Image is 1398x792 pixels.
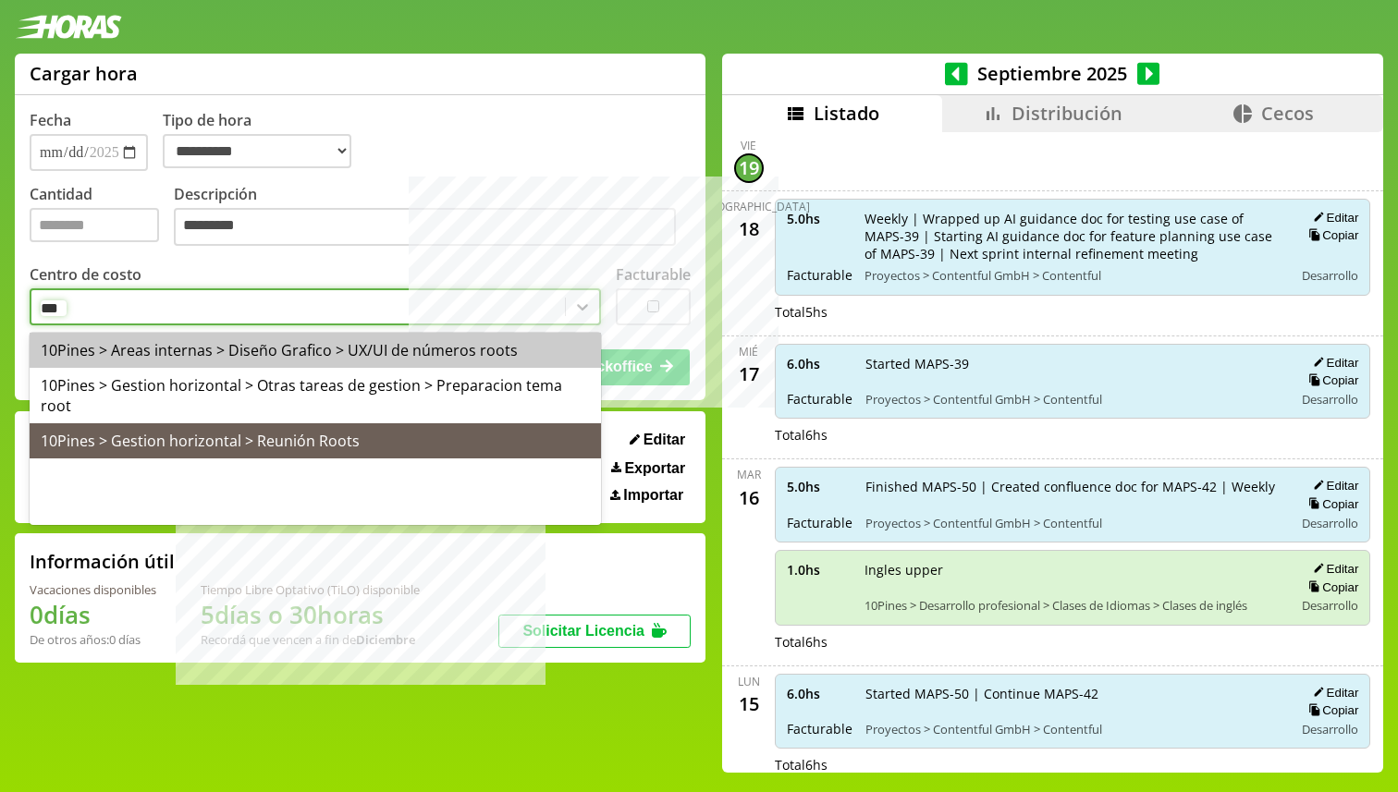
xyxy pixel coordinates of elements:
div: scrollable content [722,132,1383,770]
span: Desarrollo [1302,391,1358,408]
button: Copiar [1303,372,1358,388]
div: Total 6 hs [775,633,1371,651]
span: Started MAPS-50 | Continue MAPS-42 [865,685,1281,702]
span: Started MAPS-39 [865,355,1281,372]
h1: 5 días o 30 horas [201,598,420,631]
span: Proyectos > Contentful GmbH > Contentful [865,515,1281,531]
div: 17 [734,359,764,389]
button: Copiar [1303,496,1358,512]
div: 16 [734,482,764,512]
button: Editar [1307,561,1358,577]
label: Fecha [30,110,71,130]
span: 6.0 hs [787,355,852,372]
span: Desarrollo [1302,597,1358,614]
label: Descripción [174,184,691,251]
textarea: Descripción [174,208,676,247]
span: Facturable [787,514,852,531]
span: Exportar [624,460,685,477]
button: Editar [1307,478,1358,493]
span: Distribución [1012,101,1122,126]
div: De otros años: 0 días [30,631,156,648]
div: Vacaciones disponibles [30,581,156,598]
div: 10Pines > Gestion horizontal > Reunión Roots [30,423,601,458]
div: vie [741,138,756,153]
h1: 0 días [30,598,156,631]
label: Tipo de hora [163,110,366,171]
span: Desarrollo [1302,267,1358,284]
h2: Información útil [30,549,175,574]
span: Solicitar Licencia [522,623,644,639]
button: Copiar [1303,227,1358,243]
button: Exportar [606,459,691,478]
button: Copiar [1303,702,1358,718]
span: Facturable [787,266,852,284]
span: Enviar al backoffice [513,359,652,374]
input: Cantidad [30,208,159,242]
span: Facturable [787,720,852,737]
div: 10Pines > Gestion horizontal > Otras tareas de gestion > Preparacion tema root [30,368,601,423]
div: Total 5 hs [775,303,1371,321]
span: Septiembre 2025 [968,61,1137,86]
b: Diciembre [356,631,415,648]
div: 15 [734,689,764,719]
div: lun [738,674,760,689]
span: 5.0 hs [787,210,852,227]
span: 1.0 hs [787,561,852,579]
button: Editar [1307,210,1358,225]
div: mar [737,467,761,482]
span: Proyectos > Contentful GmbH > Contentful [865,721,1281,737]
span: Ingles upper [865,561,1281,579]
span: Editar [644,432,685,448]
button: Copiar [1303,579,1358,595]
div: 10Pines > Areas internas > Diseño Grafico > UX/UI de números roots [30,333,601,368]
label: Facturable [616,264,691,285]
span: Facturable [787,390,852,408]
span: Proyectos > Contentful GmbH > Contentful [865,391,1281,408]
div: [DEMOGRAPHIC_DATA] [688,199,810,214]
span: 6.0 hs [787,685,852,702]
span: 5.0 hs [787,478,852,495]
span: Desarrollo [1302,515,1358,531]
span: Finished MAPS-50 | Created confluence doc for MAPS-42 | Weekly [865,478,1281,495]
div: mié [739,344,758,359]
button: Editar [1307,355,1358,371]
span: Proyectos > Contentful GmbH > Contentful [865,267,1281,284]
div: 19 [734,153,764,183]
span: Desarrollo [1302,721,1358,737]
button: Solicitar Licencia [498,615,691,648]
div: Total 6 hs [775,756,1371,774]
button: Editar [1307,685,1358,701]
span: 10Pines > Desarrollo profesional > Clases de Idiomas > Clases de inglés [865,597,1281,614]
div: Recordá que vencen a fin de [201,631,420,648]
div: Tiempo Libre Optativo (TiLO) disponible [201,581,420,598]
label: Cantidad [30,184,174,251]
span: Weekly | Wrapped up AI guidance doc for testing use case of MAPS-39 | Starting AI guidance doc fo... [865,210,1281,262]
label: Centro de costo [30,264,141,285]
h1: Cargar hora [30,61,138,86]
span: Cecos [1261,101,1314,126]
select: Tipo de hora [163,134,351,168]
div: Total 6 hs [775,426,1371,444]
div: 18 [734,214,764,244]
img: logotipo [15,15,122,39]
span: Listado [814,101,879,126]
span: Importar [623,487,683,504]
button: Editar [624,431,691,449]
